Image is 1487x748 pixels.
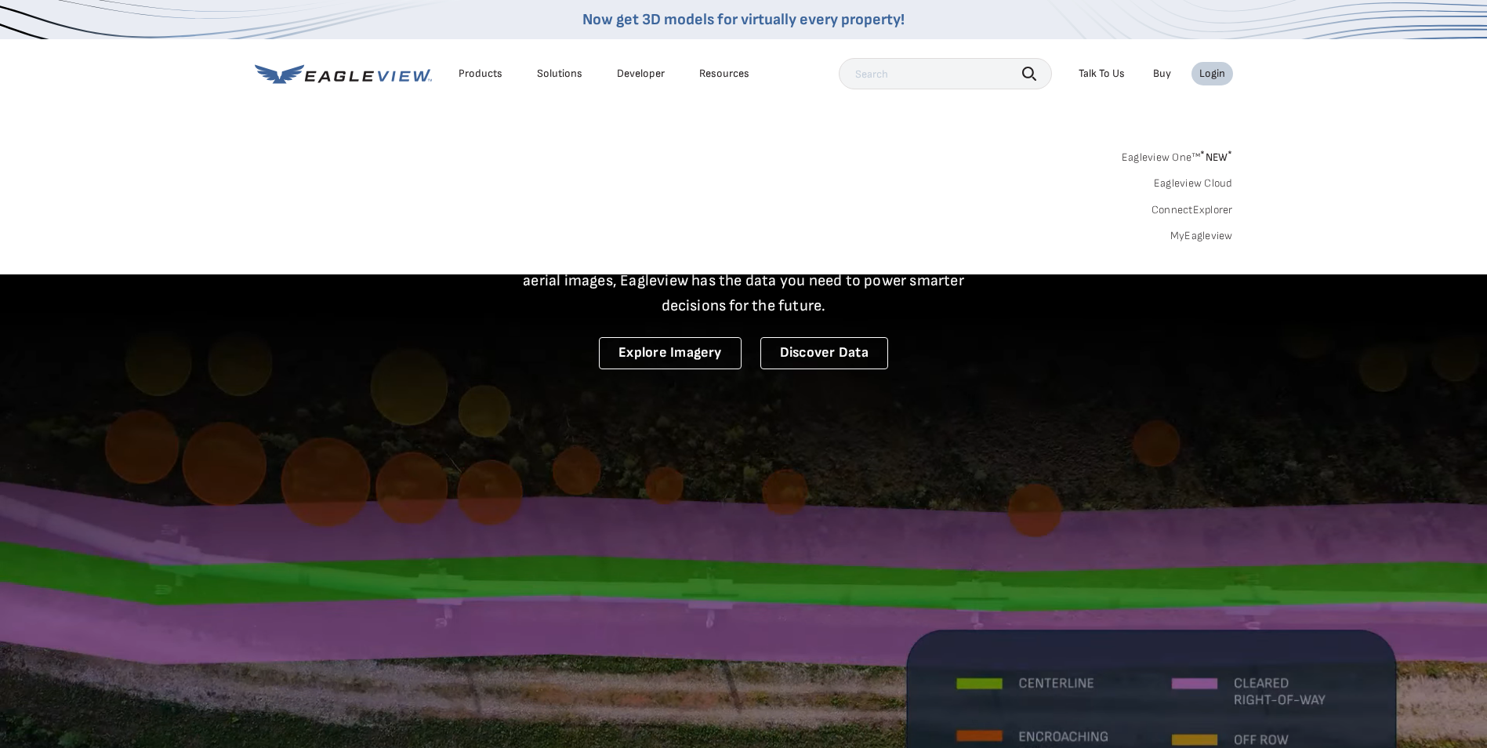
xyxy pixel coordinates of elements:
[537,67,582,81] div: Solutions
[760,337,888,369] a: Discover Data
[504,243,984,318] p: A new era starts here. Built on more than 3.5 billion high-resolution aerial images, Eagleview ha...
[1153,67,1171,81] a: Buy
[1152,203,1233,217] a: ConnectExplorer
[699,67,749,81] div: Resources
[1200,151,1232,164] span: NEW
[1122,146,1233,164] a: Eagleview One™*NEW*
[1154,176,1233,191] a: Eagleview Cloud
[617,67,665,81] a: Developer
[1199,67,1225,81] div: Login
[1079,67,1125,81] div: Talk To Us
[459,67,502,81] div: Products
[1170,229,1233,243] a: MyEagleview
[839,58,1052,89] input: Search
[582,10,905,29] a: Now get 3D models for virtually every property!
[599,337,742,369] a: Explore Imagery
